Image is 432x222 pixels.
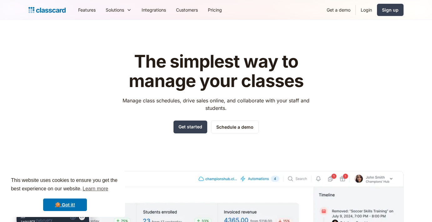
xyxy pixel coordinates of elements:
[322,3,355,17] a: Get a demo
[11,177,119,194] span: This website uses cookies to ensure you get the best experience on our website.
[101,3,137,17] div: Solutions
[106,7,124,13] div: Solutions
[117,52,315,90] h1: The simplest way to manage your classes
[82,184,109,194] a: learn more about cookies
[73,3,101,17] a: Features
[173,121,207,133] a: Get started
[28,6,66,14] a: home
[43,199,87,211] a: dismiss cookie message
[377,4,404,16] a: Sign up
[203,3,227,17] a: Pricing
[211,121,259,133] a: Schedule a demo
[171,3,203,17] a: Customers
[5,171,125,217] div: cookieconsent
[382,7,399,13] div: Sign up
[117,97,315,112] p: Manage class schedules, drive sales online, and collaborate with your staff and students.
[137,3,171,17] a: Integrations
[356,3,377,17] a: Login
